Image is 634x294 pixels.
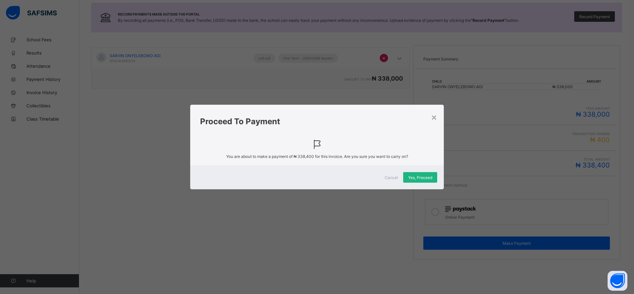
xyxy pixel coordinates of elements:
div: × [431,111,437,123]
span: Yes, Proceed [408,175,432,180]
span: Cancel [385,175,398,180]
span: You are about to make a payment of for this invoice. Are you sure you want to carry on? [200,154,434,159]
button: Open asap [608,271,627,291]
span: ₦ 338,400 [294,154,314,159]
h1: Proceed To Payment [200,117,434,126]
